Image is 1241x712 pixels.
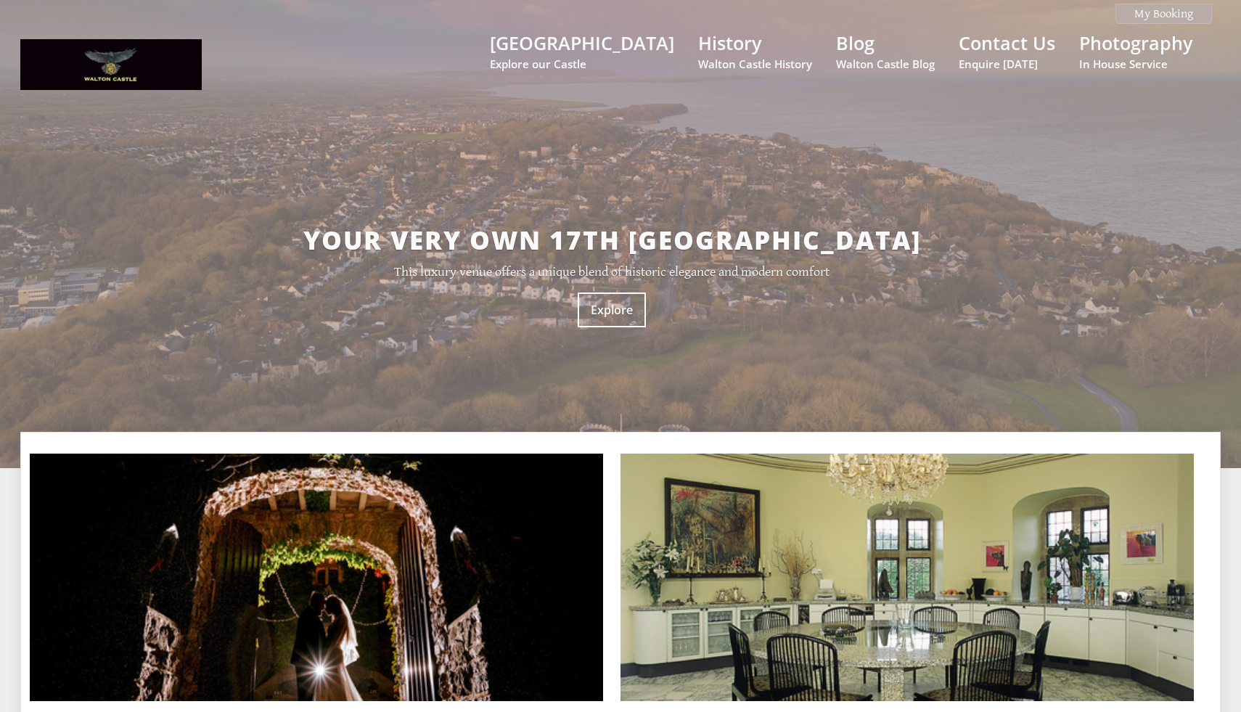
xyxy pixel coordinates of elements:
[959,57,1055,71] small: Enquire [DATE]
[620,454,1194,701] img: 10339-kitchen-Copy.full.jpg
[836,57,935,71] small: Walton Castle Blog
[959,30,1055,71] a: Contact UsEnquire [DATE]
[490,57,674,71] small: Explore our Castle
[1079,30,1192,71] a: PhotographyIn House Service
[20,39,202,90] img: Walton Castle
[139,223,1085,257] h2: Your very own 17th [GEOGRAPHIC_DATA]
[490,30,674,71] a: [GEOGRAPHIC_DATA]Explore our Castle
[139,264,1085,279] p: This luxury venue offers a unique blend of historic elegance and modern comfort
[836,30,935,71] a: BlogWalton Castle Blog
[698,30,812,71] a: HistoryWalton Castle History
[698,57,812,71] small: Walton Castle History
[1115,4,1212,24] a: My Booking
[1079,57,1192,71] small: In House Service
[578,292,646,327] a: Explore
[30,454,603,701] img: 4BDDC37E-CE91-464E-A811-5458A3F3479E.full.JPG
